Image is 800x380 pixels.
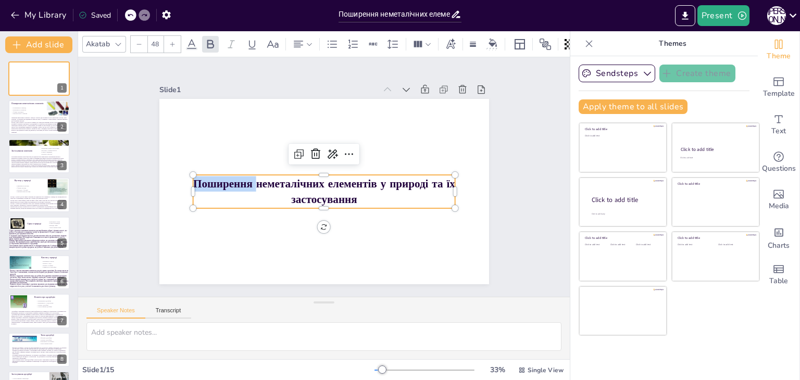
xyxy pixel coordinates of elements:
div: Text effects [443,36,458,53]
div: 3 [57,161,67,170]
button: Apply theme to all slides [579,99,687,114]
p: Викиди сірки [48,224,88,226]
div: Slide 1 / 15 [82,365,374,375]
div: Get real-time input from your audience [758,144,799,181]
p: Важливість елементів [11,109,52,111]
button: П [PERSON_NAME] [767,5,786,26]
div: Change the overall theme [758,31,799,69]
p: Сірка в медицині [40,151,95,154]
div: 4 [57,200,67,209]
p: Взаємозв'язок з життям [11,112,52,115]
div: 33 % [485,365,510,375]
p: Широкий спектр застосувань [40,147,95,149]
div: Click to add body [592,212,657,215]
div: Click to add title [592,195,658,204]
p: Кисень є життєво важливим елементом для всіх живих організмів. Без кисню життя на Землі було б не... [10,270,69,275]
span: Single View [528,366,564,374]
div: Click to add title [585,127,659,131]
div: Click to add text [678,244,710,246]
span: Table [769,275,788,287]
p: Використання вуглеця в промисловості та побуті є різноманітним. Від виробництва сталі до створенн... [10,206,68,209]
div: Click to add text [680,157,749,159]
p: Вуглець є основою для органічних сполук, які є критично важливими для біохімічних процесів. Його ... [10,203,68,206]
p: Застосування різних типів адсорбції в технологіях є важливим аспектом, який впливає на ефективніс... [12,359,67,363]
p: Themes [597,31,747,56]
p: У медицині сірка використовується для виготовлення ліків, які допомагають лікувати різні захворюв... [9,235,69,239]
p: Викиди сірки можуть викликати забруднення повітря, що негативно впливає на екологію. Це важливий ... [9,239,69,244]
div: 5 [8,217,70,251]
p: Важливість у технологіях [36,302,61,305]
div: Add text boxes [758,106,799,144]
p: Застосування неметалів охоплює багато сфер, що підкреслює їхню універсальність. Вони використовую... [11,156,67,159]
div: Column Count [410,36,434,53]
div: Layout [511,36,528,53]
p: Важливість сірки [48,221,88,223]
p: Вуглець є основним елементом у виробництві сталі та інших матеріалів. Його властивості дозволяють... [11,159,67,162]
p: Процес адсорбції [36,304,61,306]
p: Кисень відіграє важливу роль у процесах горіння, що є важливим для багатьох промислових процесів.... [10,278,69,284]
p: Вуглець у біохімії [16,189,40,191]
p: Кисень є складовою частиною води, що робить його критично важливим для водних екосистем. Вода, ба... [10,275,69,278]
p: Застосування адсорбції [36,306,61,308]
p: Фізична адсорбція є процесом, який відбувається за рахунок слабких взаємодій. Це важливо для бага... [12,347,67,350]
div: 2 [57,122,67,132]
p: Типи адсорбції [41,334,81,337]
p: Неметалічні елементи існують у різних формах, що впливає на їхню функцію та застосування. Ці форм... [11,124,68,128]
div: 4 [8,178,70,212]
span: Text [771,125,786,137]
div: Click to add text [585,244,608,246]
div: Border settings [467,36,479,53]
div: Click to add text [718,244,751,246]
div: Add a table [758,256,799,294]
div: Click to add text [610,244,634,246]
div: Click to add title [585,236,659,240]
p: Вуглець, сірка та кисень - це не просто елементи, це основа для органічних сполук та життєвих про... [11,121,68,124]
p: Поширення неметалічних елементів [11,102,52,105]
p: Хімічна адсорбція пов'язана з утворенням нових хімічних зв'язків, що робить її важливою для багат... [12,350,67,354]
button: Export to PowerPoint [675,5,695,26]
div: 2 [8,100,70,134]
p: Сірка є критично важливим елементом для виробництва добрив і сірчаних кислот, що робить її незамі... [9,230,69,234]
p: Адсорбція є важливим процесом, який відбувається в природі та технологіях. Розуміння його визначе... [11,311,67,314]
div: Click to add text [636,244,659,246]
button: Sendsteps [579,65,655,82]
p: Кисень є критично важливим для екології, оскільки він необхідний для дихання живих організмів. Кр... [11,164,67,168]
p: Фізична адсорбція [39,337,79,339]
div: Add images, graphics, shapes or video [758,181,799,219]
p: Важливість розуміння [39,341,79,343]
p: Застосування в фільтрації [11,378,36,380]
strong: Поширення неметалічних елементів у природі та їх застосування [196,136,455,205]
p: Наявність кисню в атмосфері є критично важливою для підтримки життя на Землі. Це підкреслює його ... [10,284,69,287]
p: Застосування типів [39,343,79,345]
button: Transcript [145,307,192,319]
p: Поширення неметалічних елементів у природі є основою для розуміння їх ролі в екосистемах. Вуглець... [11,117,68,121]
span: Media [769,200,789,212]
button: My Library [8,7,71,23]
div: П [PERSON_NAME] [767,6,786,25]
div: Add ready made slides [758,69,799,106]
p: Вуглець у промисловості [40,149,95,151]
p: Сірка має важливе значення в медицині, оскільки використовується для виготовлення ліків. Її власт... [11,162,67,165]
p: Застосування адсорбції в різних сферах, таких як очищення води та повітря, підкреслює її універса... [11,320,67,325]
div: 8 [8,333,70,367]
div: Slide 1 [254,247,468,301]
div: 1 [8,61,70,96]
div: Click to add title [678,236,752,240]
p: Визначення адсорбції [36,300,61,302]
div: 3 [8,139,70,173]
div: 6 [8,255,70,289]
span: Template [763,88,795,99]
p: Важливість вуглеця [16,185,40,187]
button: Create theme [659,65,735,82]
div: Background color [485,39,501,49]
button: Speaker Notes [86,307,145,319]
button: Add slide [5,36,72,53]
span: Charts [768,240,790,251]
div: Saved [79,10,111,20]
p: Застосування сірки [48,226,88,229]
div: 6 [57,277,67,286]
p: Сірка в медицині [48,222,88,224]
p: Хімічна адсорбція [39,339,79,341]
p: Застосування неметалів [11,149,67,153]
button: Present [697,5,749,26]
